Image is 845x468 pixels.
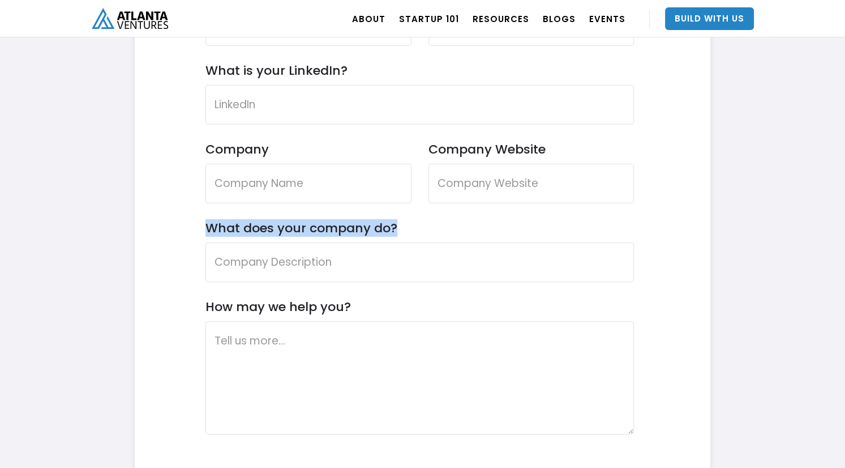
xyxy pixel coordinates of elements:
a: BLOGS [543,3,576,35]
label: What is your LinkedIn? [205,63,348,78]
label: Company Website [428,142,634,157]
label: Company [205,142,411,157]
label: What does your company do? [205,220,397,236]
a: ABOUT [352,3,385,35]
input: Company Name [205,164,411,203]
a: EVENTS [589,3,625,35]
a: RESOURCES [473,3,529,35]
input: LinkedIn [205,85,634,125]
input: Company Website [428,164,634,203]
label: How may we help you? [205,299,351,314]
a: Startup 101 [399,3,459,35]
a: Build With Us [665,7,754,30]
input: Company Description [205,242,634,282]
